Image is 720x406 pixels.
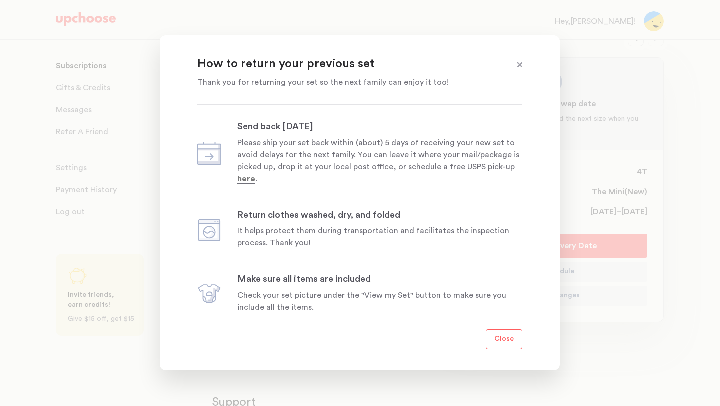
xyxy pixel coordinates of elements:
p: Close [494,333,514,345]
p: Check your set picture under the "View my Set" button to make sure you include all the items. [237,289,522,313]
p: Thank you for returning your set so the next family can enjoy it too! [197,76,497,88]
p: Send back [DATE] [237,121,522,133]
img: Include all items [197,282,221,306]
p: How to return your previous set [197,56,497,72]
button: Close [486,329,522,349]
p: It helps protect them during transportation and facilitates the inspection process. Thank you! [237,225,522,249]
img: Return clothes washed, dry and folded [197,217,221,241]
p: Return clothes washed, dry, and folded [237,209,522,221]
p: Please ship your set back within (about) 5 days of receiving your new set to avoid delays for the... [237,137,522,185]
a: here [237,175,255,184]
img: Send it back within 5 days [197,141,221,165]
p: Make sure all items are included [237,273,522,285]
